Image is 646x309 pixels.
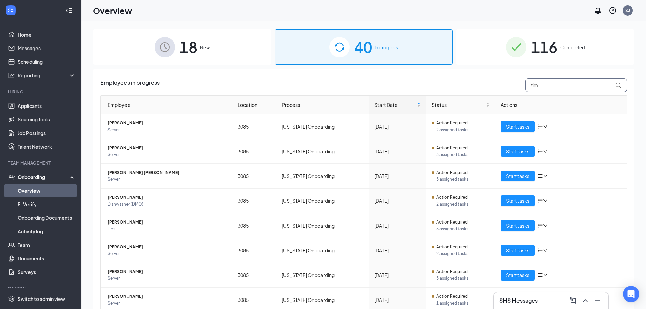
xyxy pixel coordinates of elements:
span: Server [107,275,227,282]
button: Start tasks [501,121,535,132]
th: Location [232,96,277,114]
h1: Overview [93,5,132,16]
span: Start tasks [506,123,529,130]
button: Minimize [592,295,603,306]
span: [PERSON_NAME] [107,268,227,275]
svg: WorkstreamLogo [7,7,14,14]
span: 3 assigned tasks [436,176,490,183]
th: Employee [101,96,232,114]
span: Action Required [436,244,468,250]
td: [US_STATE] Onboarding [276,213,369,238]
span: down [543,248,548,253]
button: ChevronUp [580,295,591,306]
span: down [543,273,548,277]
td: 3085 [232,238,277,263]
div: [DATE] [374,247,420,254]
span: 3 assigned tasks [436,151,490,158]
span: Employees in progress [100,78,160,92]
svg: Collapse [65,7,72,14]
div: Onboarding [18,174,70,180]
td: 3085 [232,164,277,189]
div: [DATE] [374,271,420,279]
button: Start tasks [501,270,535,281]
span: [PERSON_NAME] [107,120,227,127]
span: bars [537,149,543,154]
input: Search by Name, Job Posting, or Process [525,78,627,92]
span: Status [432,101,485,109]
th: Actions [495,96,627,114]
span: 2 assigned tasks [436,201,490,208]
svg: Notifications [594,6,602,15]
span: bars [537,272,543,278]
a: Talent Network [18,140,76,153]
span: bars [537,124,543,129]
span: New [200,44,210,51]
span: 116 [531,35,557,59]
td: 3085 [232,213,277,238]
span: [PERSON_NAME] [107,293,227,300]
span: down [543,198,548,203]
span: Server [107,127,227,133]
svg: QuestionInfo [609,6,617,15]
span: down [543,174,548,178]
a: Applicants [18,99,76,113]
span: 3 assigned tasks [436,226,490,232]
span: [PERSON_NAME] [107,219,227,226]
div: [DATE] [374,296,420,304]
a: Documents [18,252,76,265]
span: Start tasks [506,172,529,180]
div: S3 [625,7,630,13]
div: Team Management [8,160,74,166]
span: Server [107,151,227,158]
svg: ChevronUp [581,296,589,305]
td: [US_STATE] Onboarding [276,263,369,288]
a: Team [18,238,76,252]
span: 18 [180,35,197,59]
span: Server [107,250,227,257]
td: 3085 [232,263,277,288]
span: [PERSON_NAME] [PERSON_NAME] [107,169,227,176]
span: Start tasks [506,197,529,205]
span: Dishwasher (DMO) [107,201,227,208]
button: Start tasks [501,146,535,157]
div: [DATE] [374,197,420,205]
span: down [543,149,548,154]
td: [US_STATE] Onboarding [276,114,369,139]
a: Surveys [18,265,76,279]
div: [DATE] [374,222,420,229]
a: Messages [18,41,76,55]
td: 3085 [232,114,277,139]
span: Start tasks [506,148,529,155]
a: Overview [18,184,76,197]
a: Sourcing Tools [18,113,76,126]
div: Payroll [8,286,74,291]
td: [US_STATE] Onboarding [276,189,369,213]
td: [US_STATE] Onboarding [276,238,369,263]
span: down [543,223,548,228]
button: ComposeMessage [568,295,579,306]
span: bars [537,248,543,253]
td: 3085 [232,189,277,213]
span: Action Required [436,169,468,176]
button: Start tasks [501,171,535,181]
span: Host [107,226,227,232]
svg: Settings [8,295,15,302]
span: Start tasks [506,247,529,254]
span: Action Required [436,120,468,127]
span: [PERSON_NAME] [107,144,227,151]
span: [PERSON_NAME] [107,194,227,201]
div: [DATE] [374,172,420,180]
span: 1 assigned tasks [436,300,490,307]
div: Reporting [18,72,76,79]
a: Job Postings [18,126,76,140]
div: [DATE] [374,123,420,130]
span: 40 [354,35,372,59]
a: Scheduling [18,55,76,69]
span: 2 assigned tasks [436,250,490,257]
span: Action Required [436,268,468,275]
span: [PERSON_NAME] [107,244,227,250]
span: 2 assigned tasks [436,127,490,133]
span: bars [537,173,543,179]
div: [DATE] [374,148,420,155]
svg: Analysis [8,72,15,79]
